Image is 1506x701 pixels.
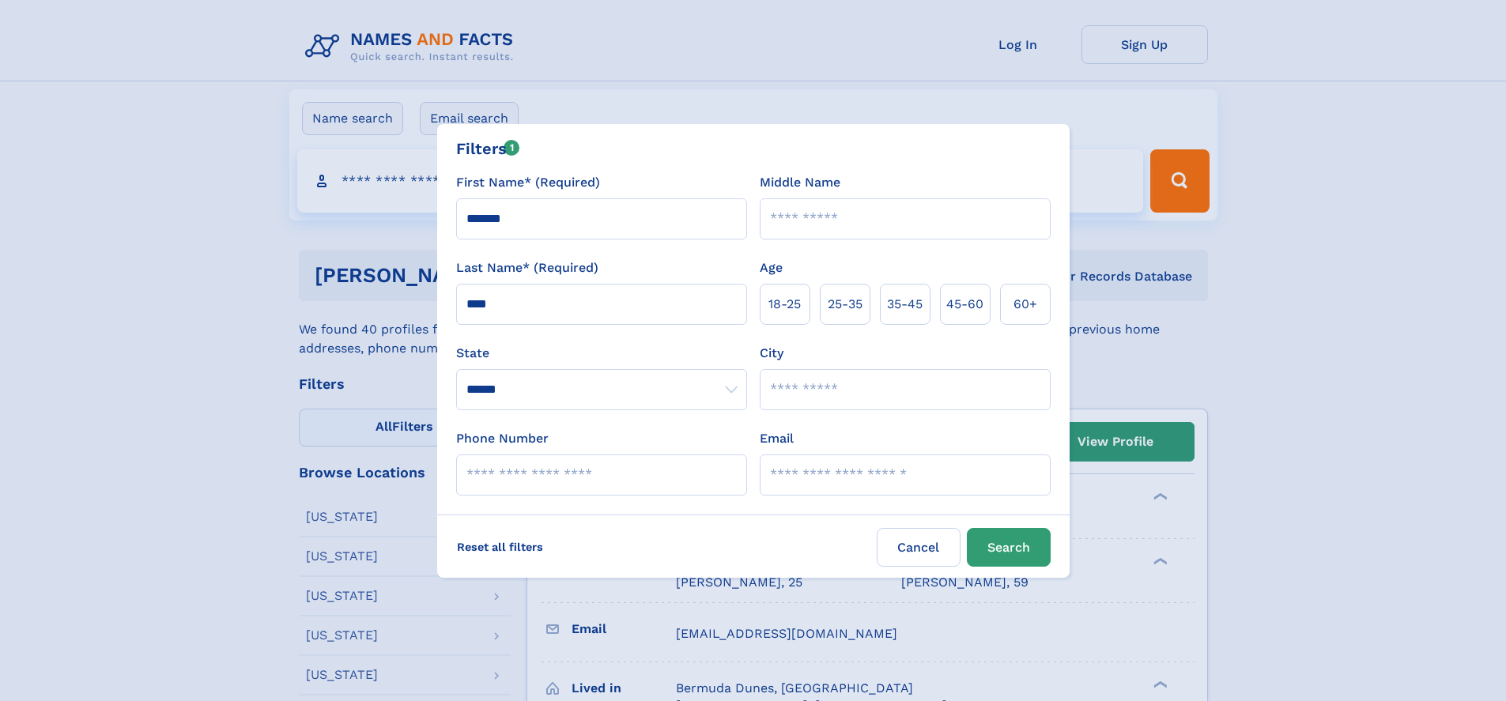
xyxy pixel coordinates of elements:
label: Phone Number [456,429,549,448]
label: City [760,344,783,363]
div: Filters [456,137,520,160]
label: Middle Name [760,173,840,192]
label: Last Name* (Required) [456,258,598,277]
button: Search [967,528,1051,567]
span: 45‑60 [946,295,983,314]
label: Cancel [877,528,961,567]
span: 25‑35 [828,295,862,314]
span: 60+ [1013,295,1037,314]
label: Reset all filters [447,528,553,566]
label: Email [760,429,794,448]
span: 18‑25 [768,295,801,314]
label: State [456,344,747,363]
span: 35‑45 [887,295,923,314]
label: First Name* (Required) [456,173,600,192]
label: Age [760,258,783,277]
